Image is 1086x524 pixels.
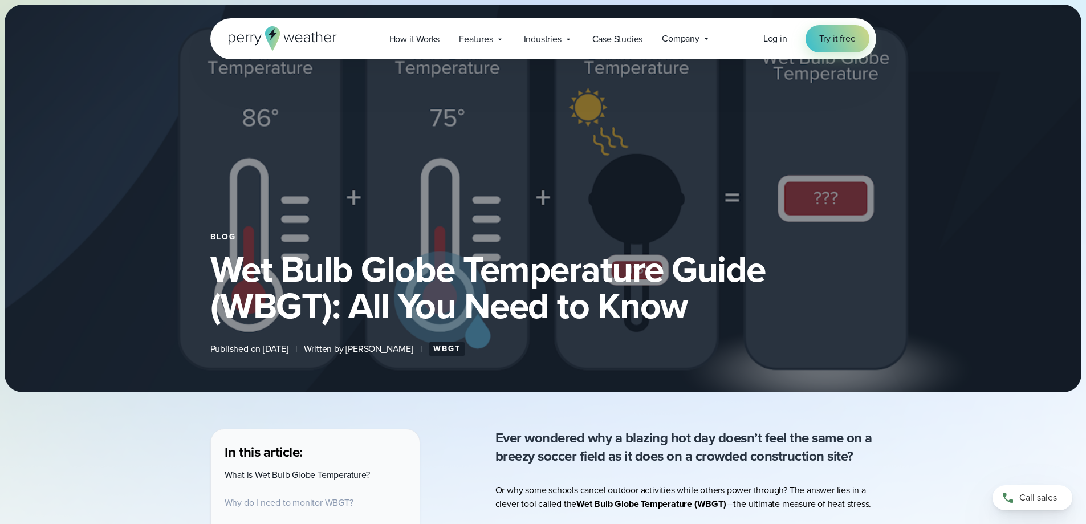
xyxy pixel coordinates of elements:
[304,342,413,356] span: Written by [PERSON_NAME]
[210,251,876,324] h1: Wet Bulb Globe Temperature Guide (WBGT): All You Need to Know
[495,429,876,465] p: Ever wondered why a blazing hot day doesn’t feel the same on a breezy soccer field as it does on ...
[662,32,699,46] span: Company
[576,497,726,510] strong: Wet Bulb Globe Temperature (WBGT)
[583,27,653,51] a: Case Studies
[380,27,450,51] a: How it Works
[210,342,288,356] span: Published on [DATE]
[420,342,422,356] span: |
[806,25,869,52] a: Try it free
[819,32,856,46] span: Try it free
[993,485,1072,510] a: Call sales
[210,233,876,242] div: Blog
[592,33,643,46] span: Case Studies
[389,33,440,46] span: How it Works
[524,33,562,46] span: Industries
[1019,491,1057,505] span: Call sales
[763,32,787,46] a: Log in
[763,32,787,45] span: Log in
[225,496,353,509] a: Why do I need to monitor WBGT?
[429,342,465,356] a: WBGT
[495,484,876,511] p: Or why some schools cancel outdoor activities while others power through? The answer lies in a cl...
[295,342,297,356] span: |
[225,468,370,481] a: What is Wet Bulb Globe Temperature?
[225,443,406,461] h3: In this article:
[459,33,493,46] span: Features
